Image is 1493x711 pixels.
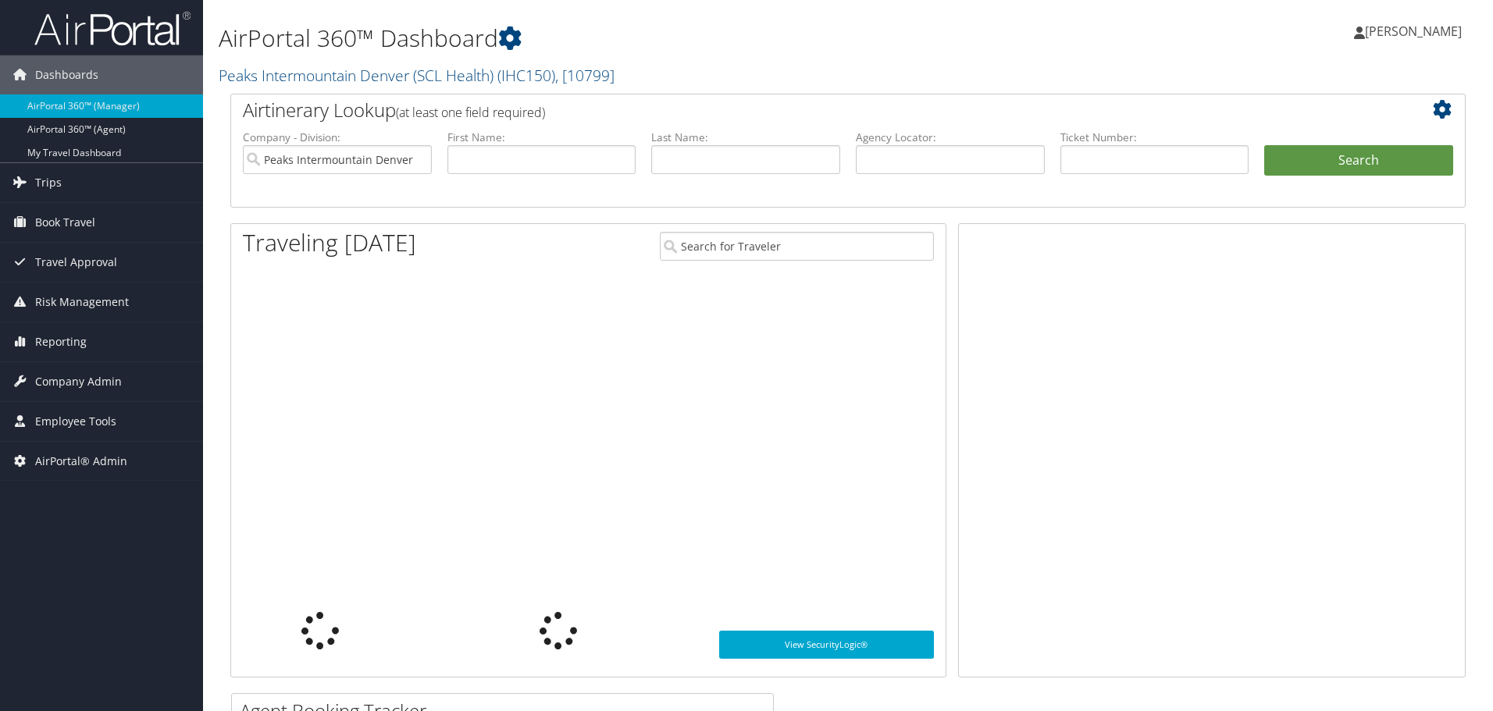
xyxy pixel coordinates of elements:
span: AirPortal® Admin [35,442,127,481]
label: Company - Division: [243,130,432,145]
span: Risk Management [35,283,129,322]
label: Last Name: [651,130,840,145]
span: [PERSON_NAME] [1365,23,1462,40]
a: [PERSON_NAME] [1354,8,1477,55]
span: Employee Tools [35,402,116,441]
span: Reporting [35,322,87,361]
h2: Airtinerary Lookup [243,97,1350,123]
span: Book Travel [35,203,95,242]
a: Peaks Intermountain Denver (SCL Health) [219,65,615,86]
img: airportal-logo.png [34,10,191,47]
input: Search for Traveler [660,232,934,261]
button: Search [1264,145,1453,176]
label: Agency Locator: [856,130,1045,145]
span: Travel Approval [35,243,117,282]
span: (at least one field required) [396,104,545,121]
span: Company Admin [35,362,122,401]
h1: AirPortal 360™ Dashboard [219,22,1058,55]
label: First Name: [447,130,636,145]
span: Dashboards [35,55,98,94]
span: Trips [35,163,62,202]
label: Ticket Number: [1060,130,1249,145]
span: , [ 10799 ] [555,65,615,86]
h1: Traveling [DATE] [243,226,416,259]
span: ( IHC150 ) [497,65,555,86]
a: View SecurityLogic® [719,631,934,659]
